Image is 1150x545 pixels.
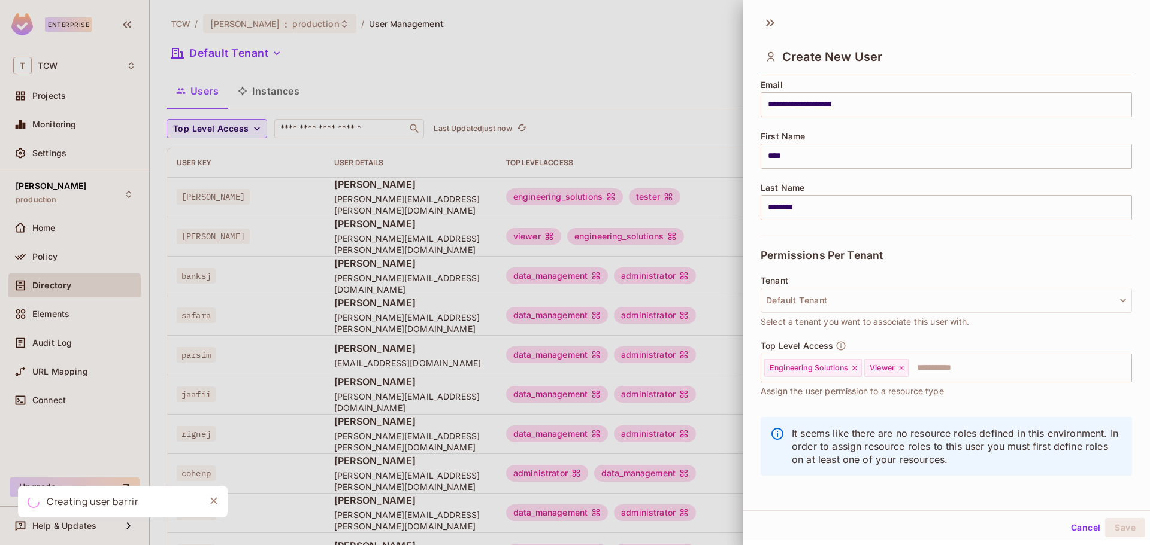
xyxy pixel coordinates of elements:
span: Top Level Access [761,341,833,351]
div: Viewer [864,359,909,377]
span: Create New User [782,50,882,64]
span: Viewer [870,363,895,373]
button: Default Tenant [761,288,1132,313]
div: Creating user barrir [47,494,138,509]
span: Permissions Per Tenant [761,249,883,261]
span: Engineering Solutions [770,363,848,373]
p: It seems like there are no resource roles defined in this environment. In order to assign resourc... [792,427,1122,466]
button: Close [205,492,223,510]
button: Cancel [1066,518,1105,537]
span: Email [761,80,783,90]
button: Save [1105,518,1145,537]
span: Assign the user permission to a resource type [761,385,944,398]
span: Last Name [761,183,804,193]
div: Engineering Solutions [764,359,862,377]
span: Tenant [761,276,788,285]
span: Select a tenant you want to associate this user with. [761,315,969,328]
span: First Name [761,132,806,141]
button: Open [1125,366,1128,369]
